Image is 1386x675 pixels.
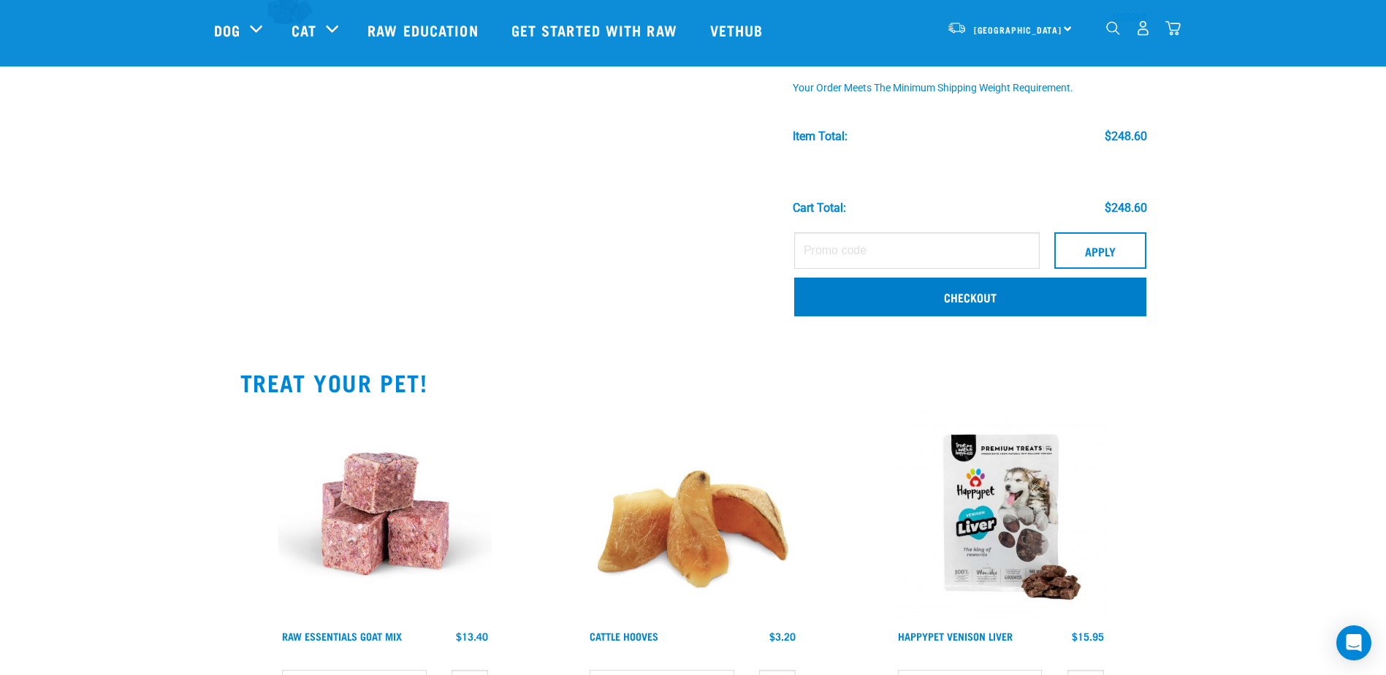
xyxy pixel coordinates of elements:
[1054,232,1146,269] button: Apply
[1105,130,1147,143] div: $248.60
[1072,630,1104,642] div: $15.95
[278,407,492,620] img: Goat-MIx_38448.jpg
[1105,202,1147,215] div: $248.60
[292,19,316,41] a: Cat
[590,633,658,638] a: Cattle Hooves
[1165,20,1181,36] img: home-icon@2x.png
[696,1,782,59] a: Vethub
[769,630,796,642] div: $3.20
[497,1,696,59] a: Get started with Raw
[1336,625,1371,660] div: Open Intercom Messenger
[214,19,240,41] a: Dog
[353,1,496,59] a: Raw Education
[456,630,488,642] div: $13.40
[586,407,799,620] img: Cattle_Hooves.jpg
[793,83,1147,94] div: Your order meets the minimum shipping weight requirement.
[1106,21,1120,35] img: home-icon-1@2x.png
[898,633,1013,638] a: Happypet Venison Liver
[947,21,967,34] img: van-moving.png
[240,369,1146,395] h2: TREAT YOUR PET!
[794,232,1040,269] input: Promo code
[793,202,846,215] div: Cart total:
[974,27,1062,32] span: [GEOGRAPHIC_DATA]
[793,130,848,143] div: Item Total:
[1135,20,1151,36] img: user.png
[794,278,1146,316] a: Checkout
[894,407,1108,620] img: Happypet_Venison-liver_70g.1.jpg
[282,633,402,638] a: Raw Essentials Goat Mix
